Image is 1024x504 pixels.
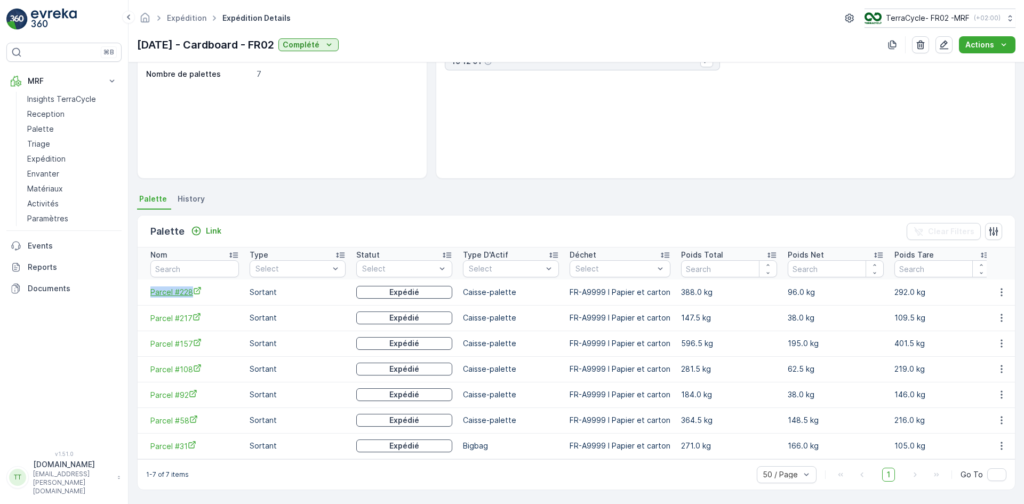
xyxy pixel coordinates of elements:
p: Matériaux [27,183,63,194]
p: Sortant [250,287,346,298]
p: Triage [27,139,50,149]
p: Nom [150,250,167,260]
span: History [178,194,205,204]
span: Parcel #92 [150,389,239,401]
a: Expédition [167,13,206,22]
p: Complété [283,39,319,50]
button: MRF [6,70,122,92]
p: Select [255,263,329,274]
a: Parcel #108 [150,364,239,375]
p: Envanter [27,169,59,179]
a: Paramètres [23,211,122,226]
p: Expédié [389,338,419,349]
p: 62.5 kg [788,364,884,374]
button: Complété [278,38,339,51]
p: Sortant [250,338,346,349]
a: Envanter [23,166,122,181]
p: Select [362,263,436,274]
p: 166.0 kg [788,441,884,451]
p: Bigbag [463,441,559,451]
p: Sortant [250,415,346,426]
p: TerraCycle- FR02 -MRF [886,13,970,23]
p: 184.0 kg [681,389,777,400]
span: Expédition Details [220,13,293,23]
a: Parcel #58 [150,415,239,426]
div: Help Tooltip Icon [484,57,492,66]
a: Activités [23,196,122,211]
input: Search [681,260,777,277]
a: Triage [23,137,122,151]
p: 38.0 kg [788,389,884,400]
p: 38.0 kg [788,313,884,323]
p: FR-A9999 I Papier et carton [570,338,670,349]
p: 401.5 kg [894,338,990,349]
p: MRF [28,76,100,86]
a: Parcel #228 [150,286,239,298]
a: Insights TerraCycle [23,92,122,107]
div: TT [9,469,26,486]
p: Type D'Actif [463,250,508,260]
p: Palette [150,224,185,239]
button: Expédié [356,388,452,401]
p: [EMAIL_ADDRESS][PERSON_NAME][DOMAIN_NAME] [33,470,112,495]
p: [DOMAIN_NAME] [33,459,112,470]
a: Expédition [23,151,122,166]
button: Expédié [356,439,452,452]
p: Sortant [250,441,346,451]
p: Nombre de palettes [146,69,252,79]
p: Reception [27,109,65,119]
button: Link [187,225,226,237]
p: 388.0 kg [681,287,777,298]
p: Caisse-palette [463,313,559,323]
input: Search [150,260,239,277]
p: 216.0 kg [894,415,990,426]
p: Poids Total [681,250,723,260]
img: logo_light-DOdMpM7g.png [31,9,77,30]
button: Actions [959,36,1015,53]
p: 292.0 kg [894,287,990,298]
p: FR-A9999 I Papier et carton [570,364,670,374]
p: 109.5 kg [894,313,990,323]
p: Actions [965,39,994,50]
p: Expédié [389,313,419,323]
a: Reception [23,107,122,122]
a: Parcel #31 [150,441,239,452]
p: Select [575,263,654,274]
p: Poids Tare [894,250,934,260]
a: Parcel #157 [150,338,239,349]
button: Expédié [356,363,452,375]
p: Select [469,263,542,274]
p: Caisse-palette [463,389,559,400]
a: Reports [6,257,122,278]
p: Expédié [389,364,419,374]
p: 96.0 kg [788,287,884,298]
p: Expédié [389,415,419,426]
p: Expédition [27,154,66,164]
p: Events [28,241,117,251]
p: 147.5 kg [681,313,777,323]
button: Clear Filters [907,223,981,240]
p: Caisse-palette [463,364,559,374]
a: Matériaux [23,181,122,196]
a: Documents [6,278,122,299]
button: Expédié [356,286,452,299]
button: TT[DOMAIN_NAME][EMAIL_ADDRESS][PERSON_NAME][DOMAIN_NAME] [6,459,122,495]
p: Reports [28,262,117,273]
a: Homepage [139,16,151,25]
img: terracycle.png [865,12,882,24]
button: Expédié [356,311,452,324]
p: 148.5 kg [788,415,884,426]
p: Statut [356,250,380,260]
p: 219.0 kg [894,364,990,374]
p: Poids Net [788,250,824,260]
p: Expédié [389,441,419,451]
p: Caisse-palette [463,338,559,349]
p: Activités [27,198,59,209]
p: FR-A9999 I Papier et carton [570,389,670,400]
span: Go To [961,469,983,480]
span: v 1.51.0 [6,451,122,457]
input: Search [788,260,884,277]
